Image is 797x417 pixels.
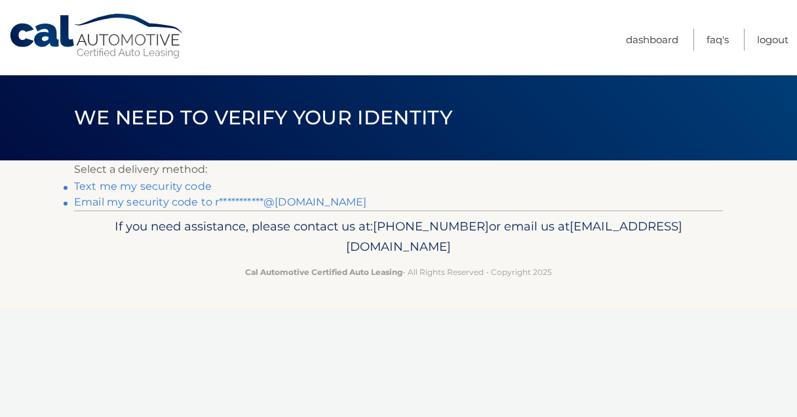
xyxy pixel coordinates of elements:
a: FAQ's [707,29,729,50]
p: Select a delivery method: [74,160,723,179]
strong: Cal Automotive Certified Auto Leasing [245,267,402,277]
a: Logout [757,29,788,50]
p: - All Rights Reserved - Copyright 2025 [83,265,714,279]
a: Dashboard [626,29,678,50]
a: Cal Automotive [9,13,185,60]
span: We need to verify your identity [74,105,452,130]
span: [PHONE_NUMBER] [373,219,489,234]
p: If you need assistance, please contact us at: or email us at [83,216,714,258]
a: Text me my security code [74,180,212,192]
